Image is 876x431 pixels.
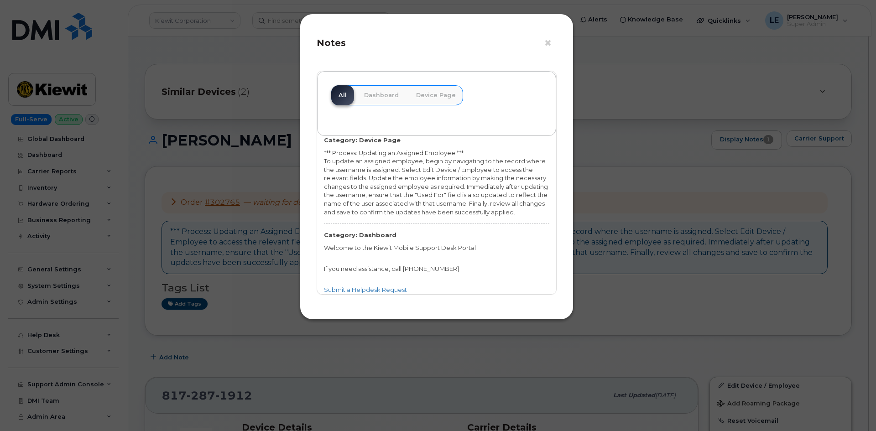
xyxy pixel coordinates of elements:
a: Dashboard [357,85,406,105]
div: *** Process: Updating an Assigned Employee *** [324,149,549,157]
strong: Category: Device Page [324,136,401,144]
strong: Category: Dashboard [324,231,396,239]
a: All [331,85,354,105]
button: × [544,36,557,50]
a: Submit a Helpdesk Request [324,286,407,293]
a: Device Page [409,85,463,105]
p: If you need assistance, call [PHONE_NUMBER] [324,265,549,273]
h4: Notes [317,37,557,48]
p: Welcome to the Kiewit Mobile Support Desk Portal [324,244,549,252]
iframe: Messenger Launcher [836,391,869,424]
div: To update an assigned employee, begin by navigating to the record where the username is assigned.... [324,157,549,216]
